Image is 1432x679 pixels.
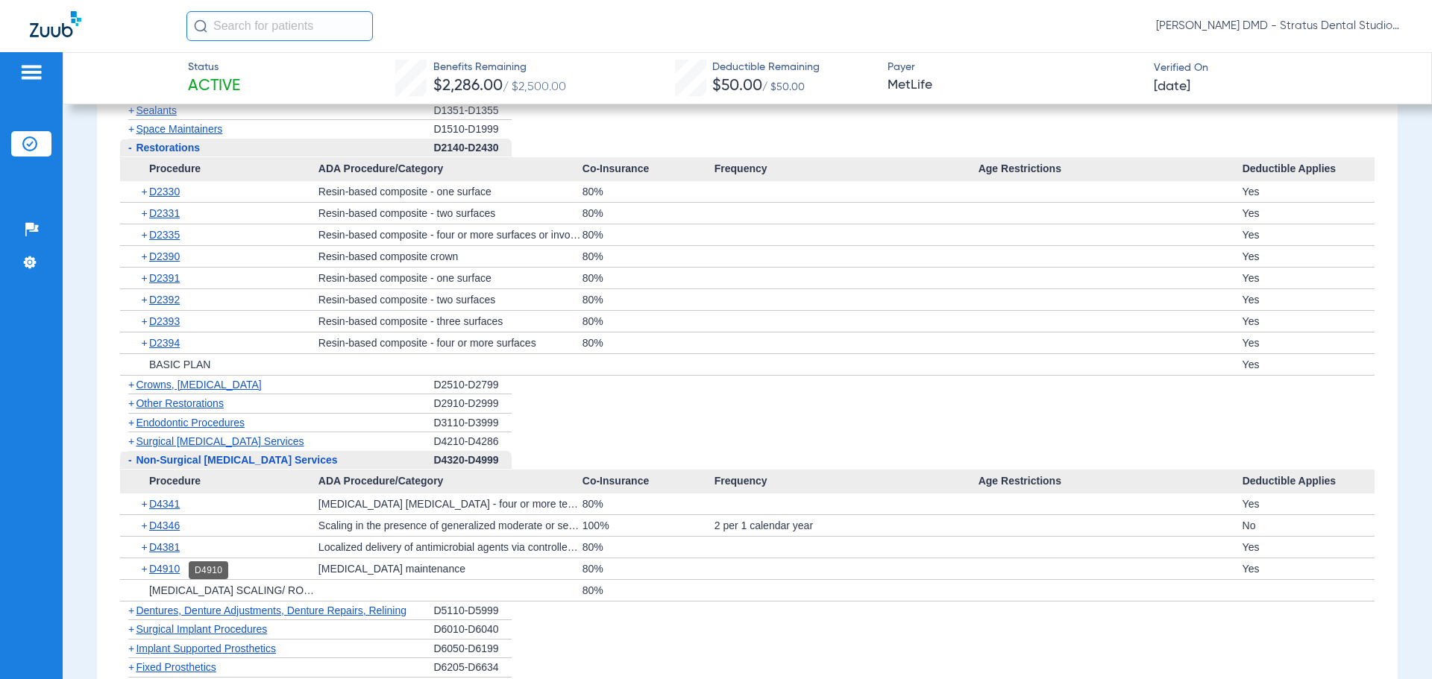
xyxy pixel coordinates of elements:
[1154,78,1190,96] span: [DATE]
[582,311,715,332] div: 80%
[582,289,715,310] div: 80%
[149,315,180,327] span: D2393
[128,379,134,391] span: +
[318,224,582,245] div: Resin-based composite - four or more surfaces or involving incisal angle (anterior)
[715,470,979,493] span: Frequency
[1243,181,1375,202] div: Yes
[141,246,149,267] span: +
[1154,60,1407,76] span: Verified On
[1243,203,1375,224] div: Yes
[979,157,1243,181] span: Age Restrictions
[186,11,373,41] input: Search for patients
[318,470,582,493] span: ADA Procedure/Category
[582,493,715,514] div: 80%
[318,246,582,267] div: Resin-based composite crown
[1243,537,1375,558] div: Yes
[136,604,406,616] span: Dentures, Denture Adjustments, Denture Repairs, Relining
[1243,289,1375,310] div: Yes
[128,417,134,429] span: +
[189,561,228,579] div: D4910
[188,60,240,75] span: Status
[433,139,512,158] div: D2140-D2430
[503,81,566,93] span: / $2,500.00
[318,493,582,514] div: [MEDICAL_DATA] [MEDICAL_DATA] - four or more teeth per quadrant
[715,157,979,181] span: Frequency
[136,642,276,654] span: Implant Supported Prosthetics
[318,311,582,332] div: Resin-based composite - three surfaces
[318,157,582,181] span: ADA Procedure/Category
[141,332,149,353] span: +
[582,332,715,353] div: 80%
[433,120,512,139] div: D1510-D1999
[128,642,134,654] span: +
[318,515,582,536] div: Scaling in the presence of generalized moderate or severe gingival inflammation - full mouth
[149,294,180,306] span: D2392
[149,186,180,198] span: D2330
[136,123,222,135] span: Space Maintainers
[1243,332,1375,353] div: Yes
[194,19,207,33] img: Search Icon
[318,289,582,310] div: Resin-based composite - two surfaces
[141,289,149,310] span: +
[141,493,149,514] span: +
[149,272,180,284] span: D2391
[136,623,267,635] span: Surgical Implant Procedures
[149,337,180,349] span: D2394
[1243,246,1375,267] div: Yes
[1243,470,1375,493] span: Deductible Applies
[136,417,245,429] span: Endodontic Procedures
[318,268,582,288] div: Resin-based composite - one surface
[582,203,715,224] div: 80%
[1243,157,1375,181] span: Deductible Applies
[19,63,43,81] img: hamburger-icon
[582,537,715,558] div: 80%
[582,224,715,245] div: 80%
[149,584,367,596] span: [MEDICAL_DATA] SCALING/ ROOT PLANING
[715,515,979,536] div: 2 per 1 calendar year
[136,397,224,409] span: Other Restorations
[433,620,512,639] div: D6010-D6040
[136,142,200,154] span: Restorations
[582,181,715,202] div: 80%
[149,563,180,575] span: D4910
[128,397,134,409] span: +
[888,60,1141,75] span: Payer
[128,623,134,635] span: +
[318,558,582,579] div: [MEDICAL_DATA] maintenance
[141,203,149,224] span: +
[582,580,715,601] div: 80%
[582,157,715,181] span: Co-Insurance
[433,101,512,121] div: D1351-D1355
[1243,354,1375,375] div: Yes
[149,541,180,553] span: D4381
[1243,515,1375,536] div: No
[582,246,715,267] div: 80%
[141,537,149,558] span: +
[128,604,134,616] span: +
[582,558,715,579] div: 80%
[712,60,820,75] span: Deductible Remaining
[1156,19,1402,34] span: [PERSON_NAME] DMD - Stratus Dental Studio
[136,104,176,116] span: Sealants
[318,537,582,558] div: Localized delivery of antimicrobial agents via controlled release vehicle into diseased crevicula...
[433,658,512,678] div: D6205-D6634
[582,268,715,288] div: 80%
[762,82,805,92] span: / $50.00
[433,78,503,94] span: $2,286.00
[1357,607,1432,679] iframe: Chat Widget
[120,470,318,493] span: Procedure
[318,203,582,224] div: Resin-based composite - two surfaces
[1243,311,1375,332] div: Yes
[136,379,261,391] span: Crowns, [MEDICAL_DATA]
[141,268,149,288] span: +
[1243,224,1375,245] div: Yes
[1243,493,1375,514] div: Yes
[433,376,512,395] div: D2510-D2799
[128,661,134,673] span: +
[141,558,149,579] span: +
[149,229,180,241] span: D2335
[141,181,149,202] span: +
[888,76,1141,95] span: MetLife
[582,515,715,536] div: 100%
